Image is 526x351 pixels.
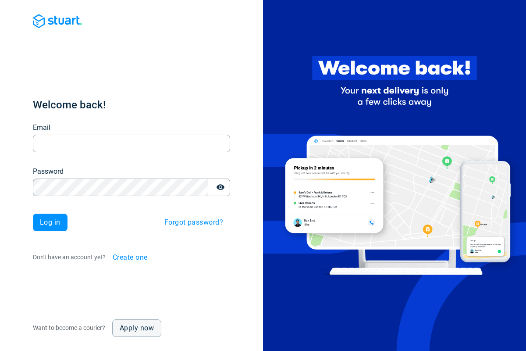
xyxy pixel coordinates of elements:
[106,249,155,266] button: Create one
[157,214,230,231] button: Forgot password?
[33,254,106,261] span: Don't have an account yet?
[33,122,50,133] label: Email
[33,324,105,331] span: Want to become a courier?
[40,219,60,226] span: Log in
[33,14,82,28] img: Blue logo
[164,219,223,226] span: Forgot password?
[112,319,161,337] a: Apply now
[33,98,230,112] h1: Welcome back!
[113,254,148,261] span: Create one
[33,166,64,177] label: Password
[33,214,68,231] button: Log in
[120,325,154,332] span: Apply now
